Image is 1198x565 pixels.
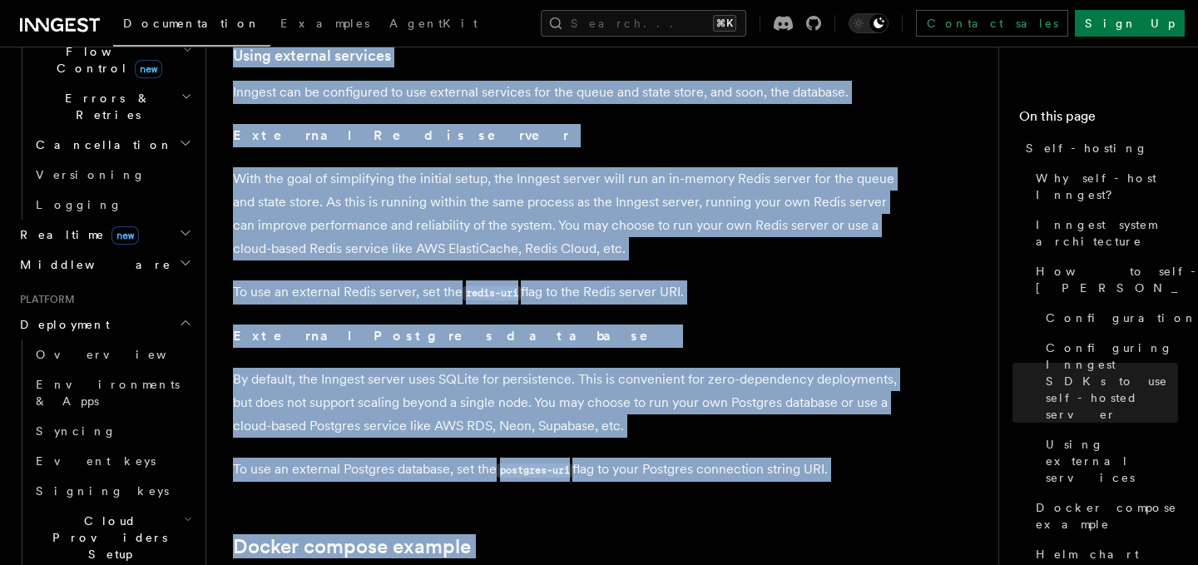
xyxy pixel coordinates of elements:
span: Versioning [36,168,146,181]
span: Middleware [13,256,171,273]
a: Signing keys [29,476,196,506]
a: Overview [29,339,196,369]
span: Platform [13,293,75,306]
p: By default, the Inngest server uses SQLite for persistence. This is convenient for zero-dependenc... [233,368,898,438]
span: Configuring Inngest SDKs to use self-hosted server [1046,339,1178,423]
span: Syncing [36,424,116,438]
span: Cloud Providers Setup [29,513,184,563]
a: Using external services [1039,429,1178,493]
span: Cancellation [29,136,173,153]
a: AgentKit [379,5,488,45]
a: Examples [270,5,379,45]
span: AgentKit [389,17,478,30]
span: new [135,60,162,78]
button: Deployment [13,310,196,339]
span: Flow Control [29,43,183,77]
a: Docker compose example [233,535,471,558]
a: Contact sales [916,10,1068,37]
span: Signing keys [36,484,169,498]
a: Using external services [233,44,391,67]
button: Cancellation [29,130,196,160]
span: Examples [280,17,369,30]
button: Flow Controlnew [29,37,196,83]
a: Event keys [29,446,196,476]
a: Self-hosting [1019,133,1178,163]
span: Docker compose example [1036,499,1178,533]
span: Overview [36,348,207,361]
a: Syncing [29,416,196,446]
button: Toggle dark mode [849,13,889,33]
p: To use an external Redis server, set the flag to the Redis server URI. [233,280,898,305]
span: Errors & Retries [29,90,181,123]
a: Documentation [113,5,270,47]
a: Why self-host Inngest? [1029,163,1178,210]
a: Versioning [29,160,196,190]
code: postgres-uri [497,463,572,478]
span: new [111,226,139,245]
a: Configuration [1039,303,1178,333]
span: Logging [36,198,122,211]
span: Self-hosting [1026,140,1148,156]
h4: On this page [1019,107,1178,133]
kbd: ⌘K [713,15,736,32]
span: Realtime [13,226,139,243]
a: Sign Up [1075,10,1185,37]
span: Event keys [36,454,156,468]
strong: External Redis server [233,127,569,143]
a: Logging [29,190,196,220]
span: Inngest system architecture [1036,216,1178,250]
span: Environments & Apps [36,378,180,408]
a: Configuring Inngest SDKs to use self-hosted server [1039,333,1178,429]
code: redis-uri [463,286,521,300]
span: Using external services [1046,436,1178,486]
span: Configuration [1046,310,1197,326]
p: Inngest can be configured to use external services for the queue and state store, and soon, the d... [233,81,898,104]
span: Helm chart [1036,546,1139,563]
button: Middleware [13,250,196,280]
span: Why self-host Inngest? [1036,170,1178,203]
p: With the goal of simplifying the initial setup, the Inngest server will run an in-memory Redis se... [233,167,898,260]
a: How to self-host [PERSON_NAME] [1029,256,1178,303]
button: Search...⌘K [541,10,746,37]
p: To use an external Postgres database, set the flag to your Postgres connection string URI. [233,458,898,482]
a: Inngest system architecture [1029,210,1178,256]
a: Docker compose example [1029,493,1178,539]
button: Errors & Retries [29,83,196,130]
span: Documentation [123,17,260,30]
span: Deployment [13,316,110,333]
strong: External Postgres database [233,328,671,344]
a: Environments & Apps [29,369,196,416]
button: Realtimenew [13,220,196,250]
